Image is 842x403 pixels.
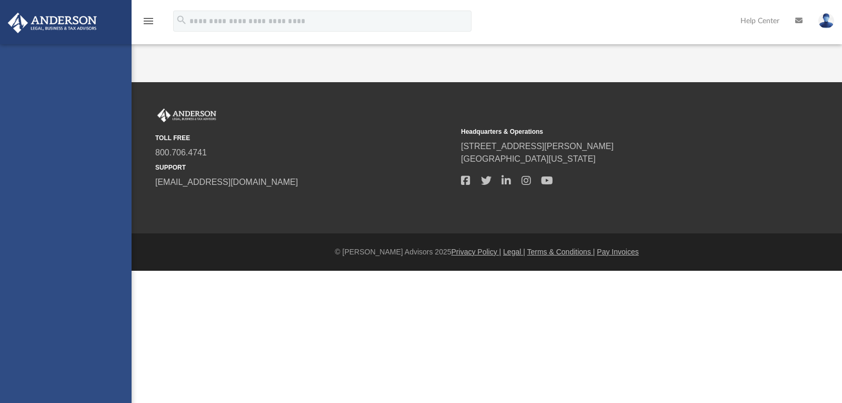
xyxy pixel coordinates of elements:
small: Headquarters & Operations [461,127,759,136]
a: Terms & Conditions | [527,248,595,256]
a: Privacy Policy | [452,248,502,256]
i: menu [142,15,155,27]
a: Legal | [503,248,525,256]
img: Anderson Advisors Platinum Portal [5,13,100,33]
a: [STREET_ADDRESS][PERSON_NAME] [461,142,614,151]
a: [EMAIL_ADDRESS][DOMAIN_NAME] [155,178,298,186]
a: Pay Invoices [597,248,638,256]
img: User Pic [818,13,834,28]
img: Anderson Advisors Platinum Portal [155,109,218,122]
i: search [176,14,187,26]
a: [GEOGRAPHIC_DATA][US_STATE] [461,154,596,163]
small: TOLL FREE [155,133,454,143]
div: © [PERSON_NAME] Advisors 2025 [132,247,842,258]
small: SUPPORT [155,163,454,172]
a: menu [142,20,155,27]
a: 800.706.4741 [155,148,207,157]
